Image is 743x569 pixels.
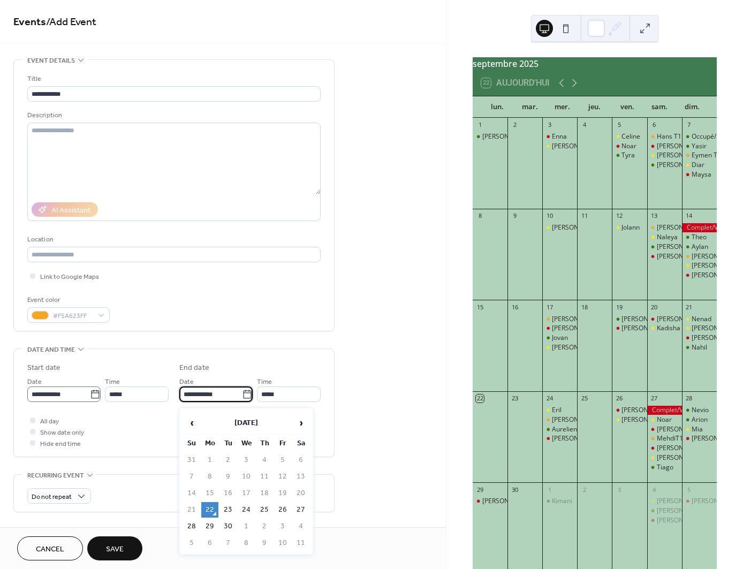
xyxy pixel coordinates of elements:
div: 28 [685,394,693,403]
div: Event color [27,294,108,306]
td: 7 [219,535,237,551]
div: [PERSON_NAME] [692,261,742,270]
div: 4 [650,485,658,494]
td: 2 [256,519,273,534]
th: Fr [274,436,291,451]
span: / Add Event [46,12,96,33]
div: Occupé/Besetzt [692,132,739,141]
div: 22 [476,394,484,403]
div: 3 [545,121,554,129]
div: Celine Maria [647,142,682,151]
div: 5 [685,485,693,494]
span: Recurring event [27,470,84,481]
div: Gabriel Giuseppe T1 [647,223,682,232]
td: 22 [201,502,218,518]
div: Kimani [542,497,577,506]
div: Eymen T1 [682,151,717,160]
div: [PERSON_NAME] [482,132,533,141]
div: Kadisha [657,324,680,333]
td: 15 [201,485,218,501]
div: [PERSON_NAME] T1 [552,415,611,424]
th: Th [256,436,273,451]
div: 11 [580,212,588,220]
div: 15 [476,303,484,311]
span: Event image [27,525,69,536]
div: Aurelien [552,425,577,434]
span: Link to Google Maps [40,271,99,283]
div: 2 [580,485,588,494]
td: 31 [183,452,200,468]
div: Complet/Voll [682,223,717,232]
td: 21 [183,502,200,518]
div: 5 [615,121,623,129]
td: 28 [183,519,200,534]
div: [PERSON_NAME] [621,406,672,415]
div: Lisa T1 [542,415,577,424]
div: Nevio [692,406,709,415]
a: Events [13,12,46,33]
div: Enzo Bryan [647,151,682,160]
div: Enis [612,315,647,324]
div: Yasir [682,142,717,151]
span: #F5A623FF [53,310,93,322]
div: Delsa [682,324,717,333]
div: Jolann [621,223,640,232]
span: Date [27,376,42,388]
span: ‹ [184,412,200,434]
div: Tyra [612,151,647,160]
div: Celine [621,132,640,141]
div: Noar [621,142,636,151]
div: [PERSON_NAME] T1 [552,315,611,324]
div: Nahil [692,343,707,352]
div: Noar [647,415,682,424]
td: 4 [256,452,273,468]
div: 2 [511,121,519,129]
div: Salvatore [647,453,682,462]
span: Show date only [40,427,84,438]
div: Diar [682,161,717,170]
div: 8 [476,212,484,220]
div: Eril [552,406,562,415]
button: Save [87,536,142,560]
span: Date and time [27,344,75,355]
div: Kimani [552,497,572,506]
div: Noar [612,142,647,151]
div: [PERSON_NAME] [657,444,707,453]
div: Mia [692,425,703,434]
span: › [293,412,309,434]
div: [PERSON_NAME] [552,343,602,352]
td: 6 [292,452,309,468]
th: [DATE] [201,412,291,435]
td: 14 [183,485,200,501]
div: Shala Leana [647,425,682,434]
td: 11 [292,535,309,551]
td: 3 [238,452,255,468]
div: lun. [481,96,514,118]
div: 19 [615,303,623,311]
div: Nenad [682,315,717,324]
div: Eymen T1 [692,151,721,160]
div: 12 [615,212,623,220]
th: Tu [219,436,237,451]
div: [PERSON_NAME] [482,497,533,506]
div: Nenad [692,315,711,324]
div: Lavin Mira [542,343,577,352]
div: 21 [685,303,693,311]
div: Naleya [657,233,678,242]
td: 8 [238,535,255,551]
span: Save [106,544,124,555]
div: septembre 2025 [473,57,717,70]
div: Theo [692,233,707,242]
div: Aylan [692,242,708,252]
div: MehdiT1 [647,434,682,443]
div: Aylan [682,242,717,252]
td: 10 [274,535,291,551]
div: 29 [476,485,484,494]
div: [PERSON_NAME] [657,142,707,151]
div: [PERSON_NAME] [657,315,707,324]
td: 29 [201,519,218,534]
th: Sa [292,436,309,451]
div: [PERSON_NAME] [692,271,742,280]
div: Jovan [552,333,568,343]
td: 6 [201,535,218,551]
